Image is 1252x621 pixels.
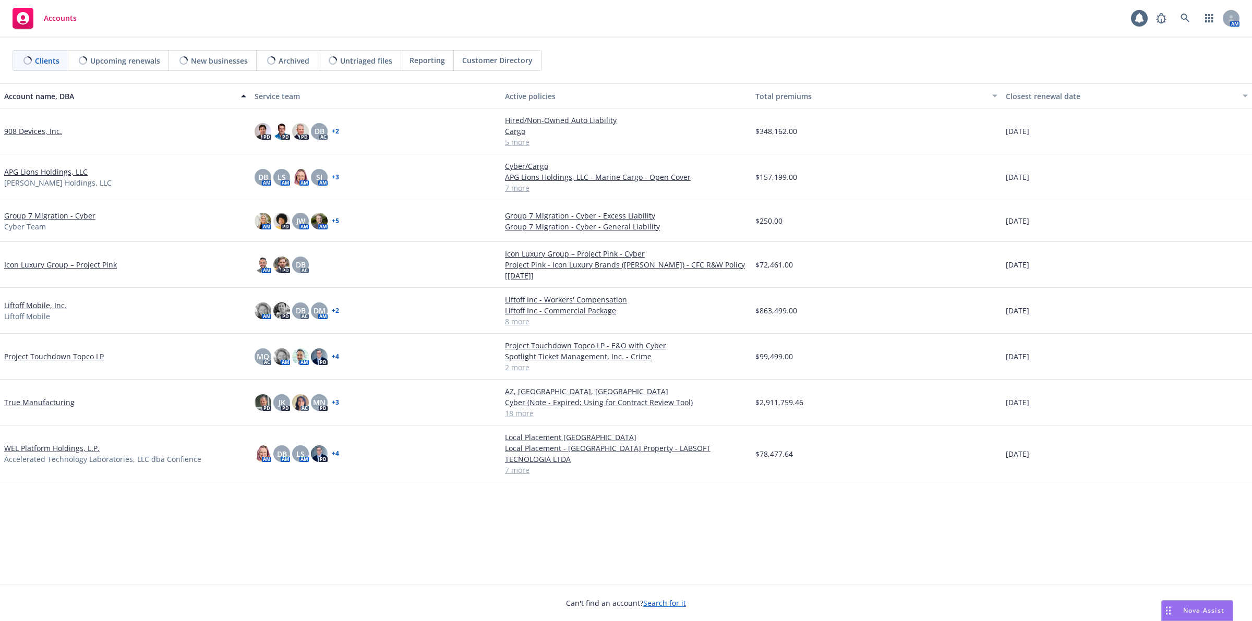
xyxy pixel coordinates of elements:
img: photo [255,302,271,319]
img: photo [311,445,328,462]
a: + 2 [332,128,339,135]
span: Accounts [44,14,77,22]
a: 908 Devices, Inc. [4,126,62,137]
a: Switch app [1199,8,1220,29]
span: Cyber Team [4,221,46,232]
span: [DATE] [1006,126,1029,137]
img: photo [292,123,309,140]
span: Customer Directory [462,55,533,66]
span: Archived [279,55,309,66]
img: photo [292,169,309,186]
span: [DATE] [1006,397,1029,408]
span: [DATE] [1006,259,1029,270]
span: Nova Assist [1183,606,1224,615]
span: $157,199.00 [755,172,797,182]
a: 7 more [505,465,747,476]
a: Hired/Non-Owned Auto Liability [505,115,747,126]
button: Service team [250,83,501,108]
img: photo [255,394,271,411]
span: [PERSON_NAME] Holdings, LLC [4,177,112,188]
a: Cyber/Cargo [505,161,747,172]
span: Reporting [410,55,445,66]
a: Cargo [505,126,747,137]
a: 7 more [505,182,747,193]
span: Untriaged files [340,55,392,66]
div: Service team [255,91,497,102]
a: Local Placement - [GEOGRAPHIC_DATA] Property - LABSOFT TECNOLOGIA LTDA [505,443,747,465]
img: photo [255,123,271,140]
a: WEL Platform Holdings, L.P. [4,443,100,454]
span: DB [315,126,324,137]
span: $348,162.00 [755,126,797,137]
a: Search for it [643,598,686,608]
span: Liftoff Mobile [4,311,50,322]
a: + 3 [332,399,339,406]
span: DB [296,305,306,316]
span: $2,911,759.46 [755,397,803,408]
div: Account name, DBA [4,91,235,102]
img: photo [311,213,328,229]
span: MN [313,397,326,408]
span: [DATE] [1006,215,1029,226]
span: [DATE] [1006,305,1029,316]
span: Can't find an account? [566,598,686,608]
span: Upcoming renewals [90,55,160,66]
a: Search [1175,8,1196,29]
a: 2 more [505,362,747,373]
button: Active policies [501,83,751,108]
span: $250.00 [755,215,782,226]
span: $78,477.64 [755,448,793,459]
button: Nova Assist [1161,600,1233,621]
span: [DATE] [1006,172,1029,182]
a: Liftoff Mobile, Inc. [4,300,67,311]
a: Local Placement [GEOGRAPHIC_DATA] [505,432,747,443]
a: Liftoff Inc - Workers' Compensation [505,294,747,305]
img: photo [255,257,271,273]
a: + 2 [332,308,339,314]
span: JW [296,215,305,226]
span: JK [279,397,285,408]
div: Closest renewal date [1006,91,1236,102]
a: Liftoff Inc - Commercial Package [505,305,747,316]
span: New businesses [191,55,248,66]
img: photo [292,348,309,365]
span: Clients [35,55,59,66]
img: photo [273,213,290,229]
button: Closest renewal date [1002,83,1252,108]
img: photo [292,394,309,411]
a: Project Touchdown Topco LP - E&O with Cyber [505,340,747,351]
button: Total premiums [751,83,1002,108]
span: DB [258,172,268,182]
img: photo [255,213,271,229]
a: Group 7 Migration - Cyber [4,210,95,221]
a: True Manufacturing [4,397,75,408]
span: MQ [257,351,269,362]
img: photo [273,348,290,365]
span: $863,499.00 [755,305,797,316]
a: + 4 [332,450,339,457]
span: LS [278,172,286,182]
a: Project Pink - Icon Luxury Brands ([PERSON_NAME]) - CFC R&W Policy [[DATE]] [505,259,747,281]
a: + 3 [332,174,339,180]
img: photo [273,123,290,140]
span: Accelerated Technology Laboratories, LLC dba Confience [4,454,201,465]
a: APG Lions Holdings, LLC - Marine Cargo - Open Cover [505,172,747,182]
a: Project Touchdown Topco LP [4,351,104,362]
img: photo [273,257,290,273]
span: [DATE] [1006,351,1029,362]
a: APG Lions Holdings, LLC [4,166,88,177]
div: Total premiums [755,91,986,102]
span: [DATE] [1006,448,1029,459]
span: DB [296,259,306,270]
div: Active policies [505,91,747,102]
span: DB [277,448,287,459]
img: photo [311,348,328,365]
span: $99,499.00 [755,351,793,362]
img: photo [273,302,290,319]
